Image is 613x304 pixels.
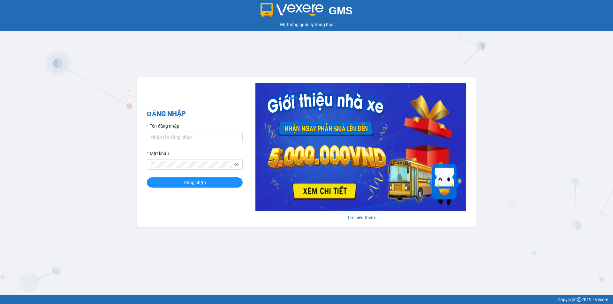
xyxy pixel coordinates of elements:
span: Đăng nhập [184,179,206,186]
span: GMS [329,5,352,17]
img: banner-0 [255,83,466,211]
img: logo 2 [261,3,324,17]
label: Tên đăng nhập [147,122,179,130]
input: Tên đăng nhập [147,132,243,142]
div: Tìm hiểu thêm [255,214,466,221]
div: Hệ thống quản lý hàng hóa [2,21,611,28]
label: Mật khẩu [147,150,169,157]
span: copyright [577,297,581,302]
h2: ĐĂNG NHẬP [147,109,243,119]
span: eye-invisible [234,162,239,167]
a: GMS [261,10,353,15]
button: Đăng nhập [147,177,243,188]
input: Mật khẩu [151,161,233,168]
div: Copyright 2019 - Vexere [5,296,608,303]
